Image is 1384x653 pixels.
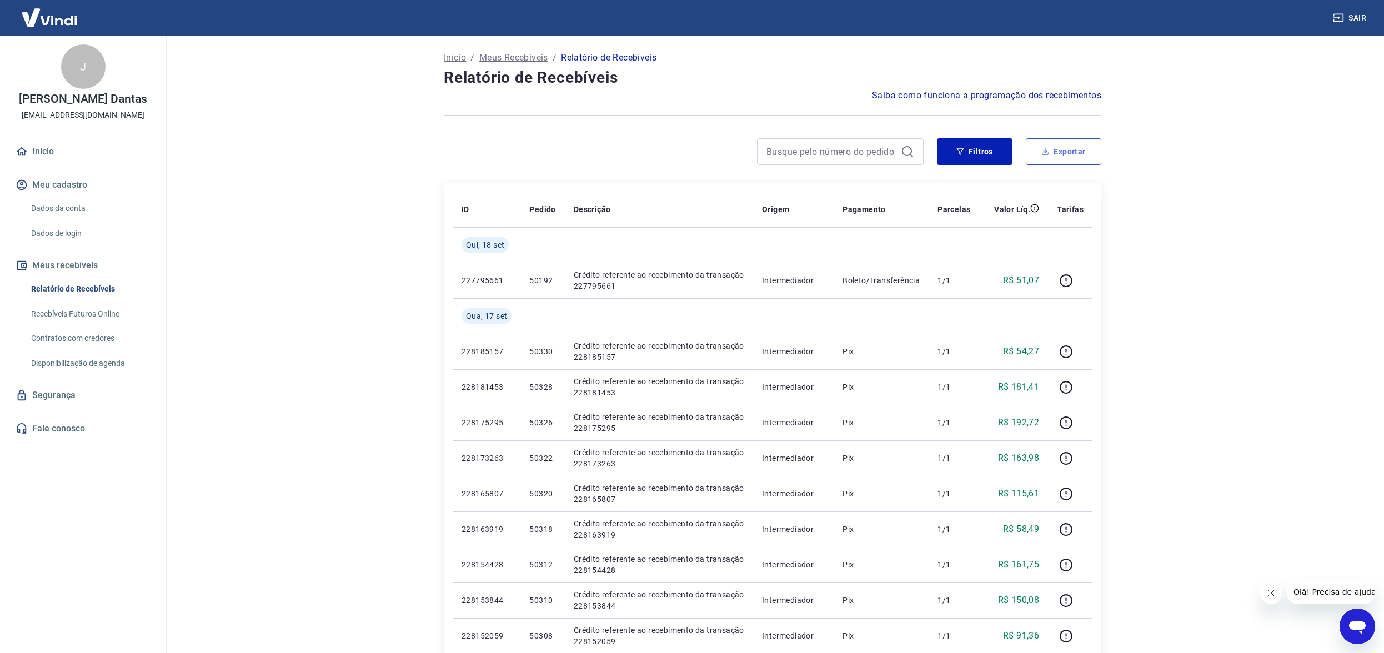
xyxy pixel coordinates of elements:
button: Filtros [937,138,1012,165]
input: Busque pelo número do pedido [766,143,896,160]
p: 228152059 [462,630,512,641]
a: Meus Recebíveis [479,51,548,64]
p: 50310 [529,595,555,606]
p: R$ 192,72 [998,416,1040,429]
p: 50308 [529,630,555,641]
p: Pix [843,346,920,357]
a: Início [444,51,466,64]
p: Pix [843,488,920,499]
p: 1/1 [937,488,970,499]
p: Crédito referente ao recebimento da transação 228153844 [574,589,744,611]
p: ID [462,204,469,215]
a: Fale conosco [13,416,153,441]
p: R$ 54,27 [1003,345,1039,358]
p: Pix [843,453,920,464]
button: Exportar [1026,138,1101,165]
a: Contratos com credores [27,327,153,350]
p: 1/1 [937,346,970,357]
p: Pix [843,595,920,606]
p: Intermediador [762,595,825,606]
p: 228163919 [462,524,512,535]
p: Intermediador [762,524,825,535]
p: Intermediador [762,488,825,499]
iframe: Fechar mensagem [1260,582,1282,604]
p: 50320 [529,488,555,499]
p: 50322 [529,453,555,464]
p: Intermediador [762,559,825,570]
p: [PERSON_NAME] Dantas [19,93,147,105]
p: 228154428 [462,559,512,570]
p: R$ 91,36 [1003,629,1039,642]
p: [EMAIL_ADDRESS][DOMAIN_NAME] [22,109,144,121]
p: 1/1 [937,595,970,606]
p: Origem [762,204,789,215]
p: 1/1 [937,524,970,535]
p: Pix [843,381,920,393]
p: 1/1 [937,630,970,641]
p: R$ 115,61 [998,487,1040,500]
p: Crédito referente ao recebimento da transação 228152059 [574,625,744,647]
p: Pix [843,524,920,535]
a: Relatório de Recebíveis [27,278,153,300]
p: Parcelas [937,204,970,215]
p: R$ 51,07 [1003,274,1039,287]
span: Qui, 18 set [466,239,504,250]
p: Pix [843,630,920,641]
a: Dados da conta [27,197,153,220]
img: Vindi [13,1,86,34]
p: Tarifas [1057,204,1084,215]
p: Intermediador [762,417,825,428]
p: Pix [843,559,920,570]
p: 1/1 [937,453,970,464]
p: Intermediador [762,381,825,393]
p: 228153844 [462,595,512,606]
p: 228165807 [462,488,512,499]
a: Dados de login [27,222,153,245]
p: R$ 58,49 [1003,523,1039,536]
p: Crédito referente ao recebimento da transação 227795661 [574,269,744,292]
p: / [470,51,474,64]
a: Segurança [13,383,153,408]
a: Início [13,139,153,164]
p: Crédito referente ao recebimento da transação 228185157 [574,340,744,363]
p: Pix [843,417,920,428]
p: R$ 181,41 [998,380,1040,394]
p: 50328 [529,381,555,393]
p: 50318 [529,524,555,535]
a: Recebíveis Futuros Online [27,303,153,325]
iframe: Mensagem da empresa [1287,580,1375,604]
p: 1/1 [937,275,970,286]
p: R$ 163,98 [998,451,1040,465]
p: 1/1 [937,417,970,428]
a: Disponibilização de agenda [27,352,153,375]
p: 228185157 [462,346,512,357]
p: 50326 [529,417,555,428]
p: / [553,51,556,64]
p: Valor Líq. [994,204,1030,215]
div: J [61,44,106,89]
p: Crédito referente ao recebimento da transação 228181453 [574,376,744,398]
p: Intermediador [762,453,825,464]
span: Qua, 17 set [466,310,507,322]
h4: Relatório de Recebíveis [444,67,1101,89]
p: 1/1 [937,381,970,393]
p: Crédito referente ao recebimento da transação 228165807 [574,483,744,505]
span: Saiba como funciona a programação dos recebimentos [872,89,1101,102]
p: R$ 161,75 [998,558,1040,571]
p: 50192 [529,275,555,286]
p: R$ 150,08 [998,594,1040,607]
p: 228175295 [462,417,512,428]
p: 50312 [529,559,555,570]
p: Pedido [529,204,555,215]
button: Meus recebíveis [13,253,153,278]
button: Sair [1331,8,1371,28]
p: 228173263 [462,453,512,464]
p: Pagamento [843,204,886,215]
p: Descrição [574,204,611,215]
p: Relatório de Recebíveis [561,51,656,64]
span: Olá! Precisa de ajuda? [7,8,93,17]
p: Crédito referente ao recebimento da transação 228173263 [574,447,744,469]
p: Crédito referente ao recebimento da transação 228163919 [574,518,744,540]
